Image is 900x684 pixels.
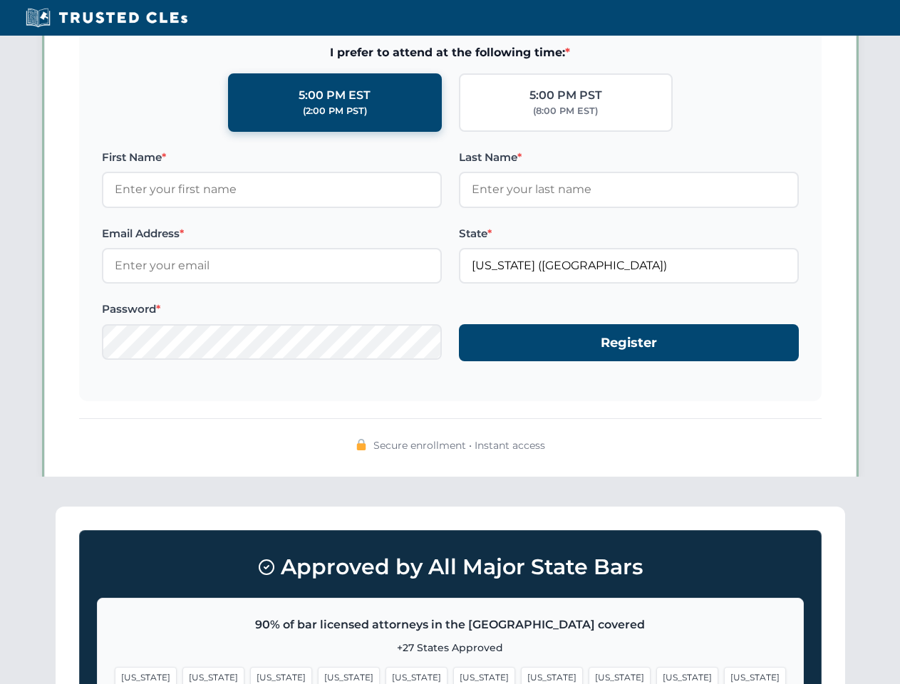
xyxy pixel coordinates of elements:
[102,225,442,242] label: Email Address
[459,324,799,362] button: Register
[303,104,367,118] div: (2:00 PM PST)
[459,149,799,166] label: Last Name
[533,104,598,118] div: (8:00 PM EST)
[356,439,367,450] img: 🔒
[459,172,799,207] input: Enter your last name
[529,86,602,105] div: 5:00 PM PST
[102,149,442,166] label: First Name
[459,225,799,242] label: State
[102,43,799,62] span: I prefer to attend at the following time:
[299,86,371,105] div: 5:00 PM EST
[102,172,442,207] input: Enter your first name
[115,616,786,634] p: 90% of bar licensed attorneys in the [GEOGRAPHIC_DATA] covered
[102,248,442,284] input: Enter your email
[21,7,192,28] img: Trusted CLEs
[459,248,799,284] input: California (CA)
[373,437,545,453] span: Secure enrollment • Instant access
[97,548,804,586] h3: Approved by All Major State Bars
[115,640,786,655] p: +27 States Approved
[102,301,442,318] label: Password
